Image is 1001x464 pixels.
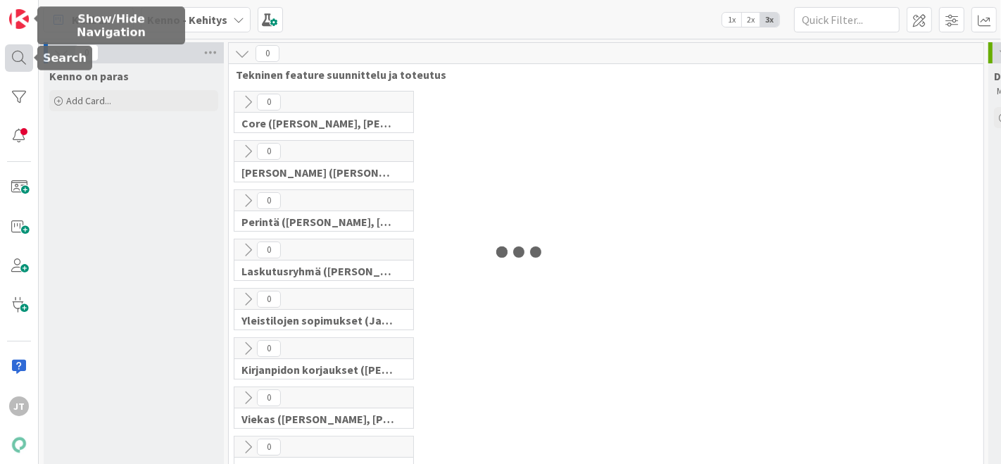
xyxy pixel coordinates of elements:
span: 0 [257,340,281,357]
span: Add Card... [66,94,111,107]
span: 0 [257,192,281,209]
span: 2x [741,13,760,27]
span: 1x [722,13,741,27]
span: 0 [257,439,281,456]
span: 0 [257,143,281,160]
span: Laskutusryhmä (Antti, Harri, Keijo) [241,264,396,278]
input: Quick Filter... [794,7,900,32]
span: Core (Pasi, Jussi, JaakkoHä, Jyri, Leo, MikkoK, Väinö) [241,116,396,130]
span: Kirjanpidon korjaukset (Jussi, JaakkoHä) [241,363,396,377]
h5: Show/Hide Navigation [43,12,180,39]
span: Tekninen feature suunnittelu ja toteutus [236,68,966,82]
img: avatar [9,435,29,455]
img: Visit kanbanzone.com [9,9,29,29]
span: 3x [760,13,779,27]
span: 0 [257,291,281,308]
span: 0 [256,45,279,62]
span: 0 [257,94,281,111]
span: Perintä (Jaakko, PetriH, MikkoV, Pasi) [241,215,396,229]
span: Halti (Sebastian, VilleH, Riikka, Antti, MikkoV, PetriH, PetriM) [241,165,396,180]
span: 0 [257,389,281,406]
span: Yleistilojen sopimukset (Jaakko, VilleP, TommiL, Simo) [241,313,396,327]
span: Kenno on paras [49,69,129,83]
span: 0 [257,242,281,258]
h5: Search [43,51,87,65]
span: Viekas (Samuli, Saara, Mika, Pirjo, Keijo, TommiHä, Rasmus) [241,412,396,426]
b: Kenno - Kehitys [147,13,227,27]
div: JT [9,396,29,416]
